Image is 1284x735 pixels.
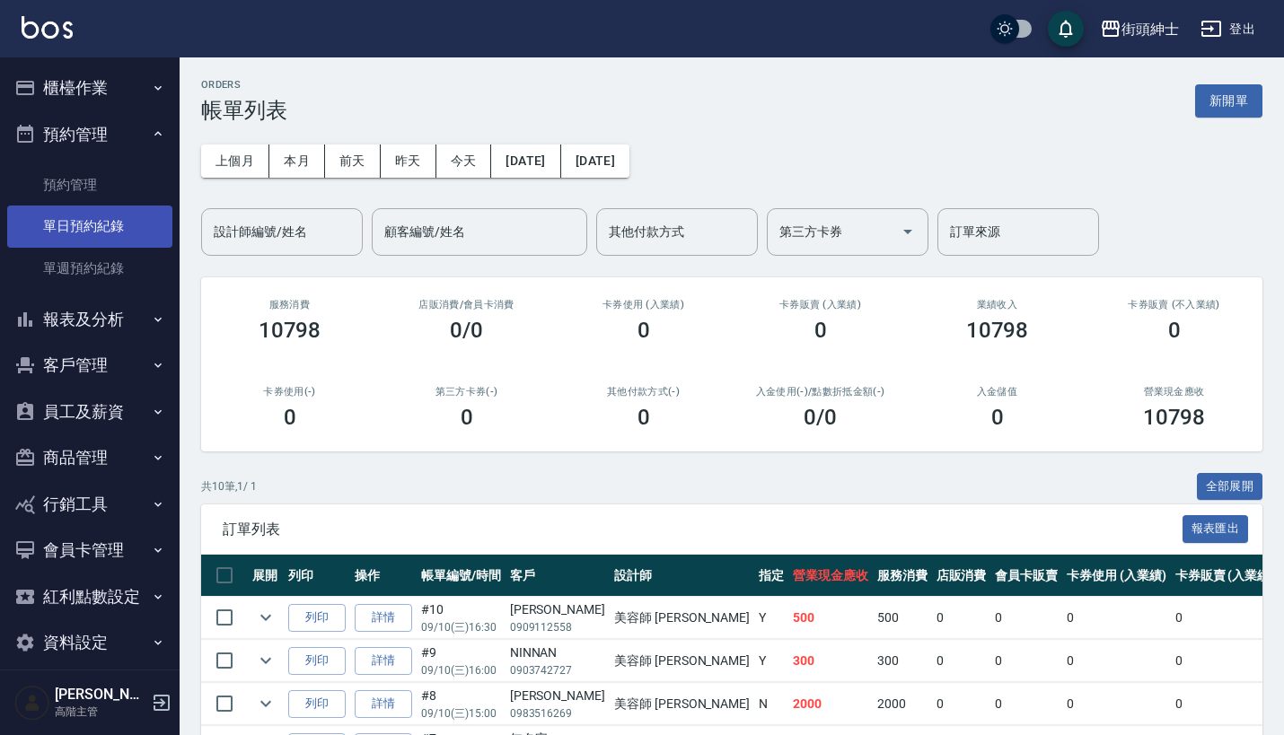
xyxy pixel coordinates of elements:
[991,405,1004,430] h3: 0
[788,597,873,639] td: 500
[788,683,873,725] td: 2000
[436,144,492,178] button: 今天
[7,164,172,206] a: 預約管理
[355,690,412,718] a: 詳情
[930,299,1064,311] h2: 業績收入
[450,318,483,343] h3: 0/0
[461,405,473,430] h3: 0
[510,662,605,678] p: 0903742727
[754,597,788,639] td: Y
[252,604,279,631] button: expand row
[610,640,754,682] td: 美容師 [PERSON_NAME]
[576,299,710,311] h2: 卡券使用 (入業績)
[201,79,287,91] h2: ORDERS
[201,144,269,178] button: 上個月
[754,683,788,725] td: N
[1195,92,1262,109] a: 新開單
[381,144,436,178] button: 昨天
[1107,386,1241,398] h2: 營業現金應收
[753,299,887,311] h2: 卡券販賣 (入業績)
[288,690,346,718] button: 列印
[7,248,172,289] a: 單週預約紀錄
[7,342,172,389] button: 客戶管理
[252,647,279,674] button: expand row
[610,597,754,639] td: 美容師 [PERSON_NAME]
[223,299,356,311] h3: 服務消費
[248,555,284,597] th: 展開
[1107,299,1241,311] h2: 卡券販賣 (不入業績)
[7,434,172,481] button: 商品管理
[223,521,1183,538] span: 訂單列表
[990,555,1062,597] th: 會員卡販賣
[873,640,932,682] td: 300
[1143,405,1206,430] h3: 10798
[1062,597,1171,639] td: 0
[400,299,533,311] h2: 店販消費 /會員卡消費
[201,478,257,494] p: 共 10 筆, 1 / 1
[7,527,172,573] button: 會員卡管理
[7,389,172,435] button: 員工及薪資
[355,604,412,632] a: 詳情
[201,98,287,123] h3: 帳單列表
[14,685,50,721] img: Person
[350,555,417,597] th: 操作
[7,573,172,620] button: 紅利點數設定
[417,640,506,682] td: #9
[400,386,533,398] h2: 第三方卡券(-)
[1183,515,1249,543] button: 報表匯出
[421,662,501,678] p: 09/10 (三) 16:00
[7,296,172,343] button: 報表及分析
[753,386,887,398] h2: 入金使用(-) /點數折抵金額(-)
[417,597,506,639] td: #10
[754,640,788,682] td: Y
[288,604,346,632] button: 列印
[325,144,381,178] button: 前天
[284,555,350,597] th: 列印
[990,597,1062,639] td: 0
[1171,555,1280,597] th: 卡券販賣 (入業績)
[561,144,629,178] button: [DATE]
[1183,520,1249,537] a: 報表匯出
[1062,683,1171,725] td: 0
[7,206,172,247] a: 單日預約紀錄
[1171,683,1280,725] td: 0
[576,386,710,398] h2: 其他付款方式(-)
[804,405,837,430] h3: 0 /0
[1121,18,1179,40] div: 街頭紳士
[1195,84,1262,118] button: 新開單
[510,687,605,705] div: [PERSON_NAME]
[1171,640,1280,682] td: 0
[421,705,501,722] p: 09/10 (三) 15:00
[259,318,321,343] h3: 10798
[932,597,991,639] td: 0
[990,683,1062,725] td: 0
[510,643,605,662] div: NINNAN
[491,144,560,178] button: [DATE]
[814,318,827,343] h3: 0
[7,111,172,158] button: 預約管理
[788,640,873,682] td: 300
[610,555,754,597] th: 設計師
[788,555,873,597] th: 營業現金應收
[966,318,1029,343] h3: 10798
[284,405,296,430] h3: 0
[55,704,146,720] p: 高階主管
[893,217,922,246] button: Open
[223,386,356,398] h2: 卡券使用(-)
[638,318,650,343] h3: 0
[610,683,754,725] td: 美容師 [PERSON_NAME]
[288,647,346,675] button: 列印
[754,555,788,597] th: 指定
[1168,318,1181,343] h3: 0
[1062,555,1171,597] th: 卡券使用 (入業績)
[1171,597,1280,639] td: 0
[510,600,605,619] div: [PERSON_NAME]
[932,683,991,725] td: 0
[55,686,146,704] h5: [PERSON_NAME]
[355,647,412,675] a: 詳情
[1062,640,1171,682] td: 0
[1197,473,1263,501] button: 全部展開
[873,555,932,597] th: 服務消費
[990,640,1062,682] td: 0
[638,405,650,430] h3: 0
